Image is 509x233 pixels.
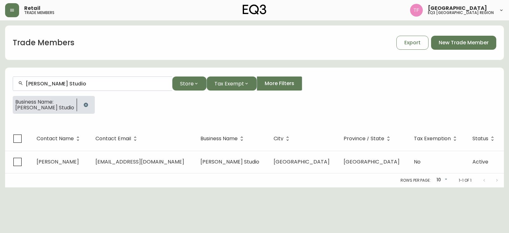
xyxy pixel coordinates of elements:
[26,81,167,87] input: Search
[95,158,184,165] span: [EMAIL_ADDRESS][DOMAIN_NAME]
[265,80,294,87] span: More Filters
[439,39,489,46] span: New Trade Member
[13,37,74,48] h1: Trade Members
[274,137,283,141] span: City
[200,158,259,165] span: [PERSON_NAME] Studio
[37,158,79,165] span: [PERSON_NAME]
[428,11,494,15] h5: eq3 [GEOGRAPHIC_DATA] region
[431,36,496,50] button: New Trade Member
[37,136,82,142] span: Contact Name
[180,80,194,88] span: Store
[200,136,246,142] span: Business Name
[472,136,497,142] span: Status
[414,136,459,142] span: Tax Exemption
[274,136,292,142] span: City
[344,158,400,165] span: [GEOGRAPHIC_DATA]
[200,137,238,141] span: Business Name
[472,158,488,165] span: Active
[344,137,384,141] span: Province / State
[414,137,451,141] span: Tax Exemption
[433,175,449,186] div: 10
[172,76,206,91] button: Store
[15,105,74,111] span: [PERSON_NAME] Studio
[428,6,487,11] span: [GEOGRAPHIC_DATA]
[404,39,421,46] span: Export
[214,80,244,88] span: Tax Exempt
[410,4,423,17] img: 971393357b0bdd4f0581b88529d406f6
[257,76,302,91] button: More Filters
[274,158,330,165] span: [GEOGRAPHIC_DATA]
[472,137,488,141] span: Status
[37,137,74,141] span: Contact Name
[206,76,257,91] button: Tax Exempt
[243,4,266,15] img: logo
[401,178,431,183] p: Rows per page:
[396,36,429,50] button: Export
[24,6,40,11] span: Retail
[15,99,74,105] span: Business Name:
[95,137,131,141] span: Contact Email
[344,136,393,142] span: Province / State
[95,136,139,142] span: Contact Email
[459,178,471,183] p: 1-1 of 1
[414,158,421,165] span: No
[24,11,54,15] h5: trade members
